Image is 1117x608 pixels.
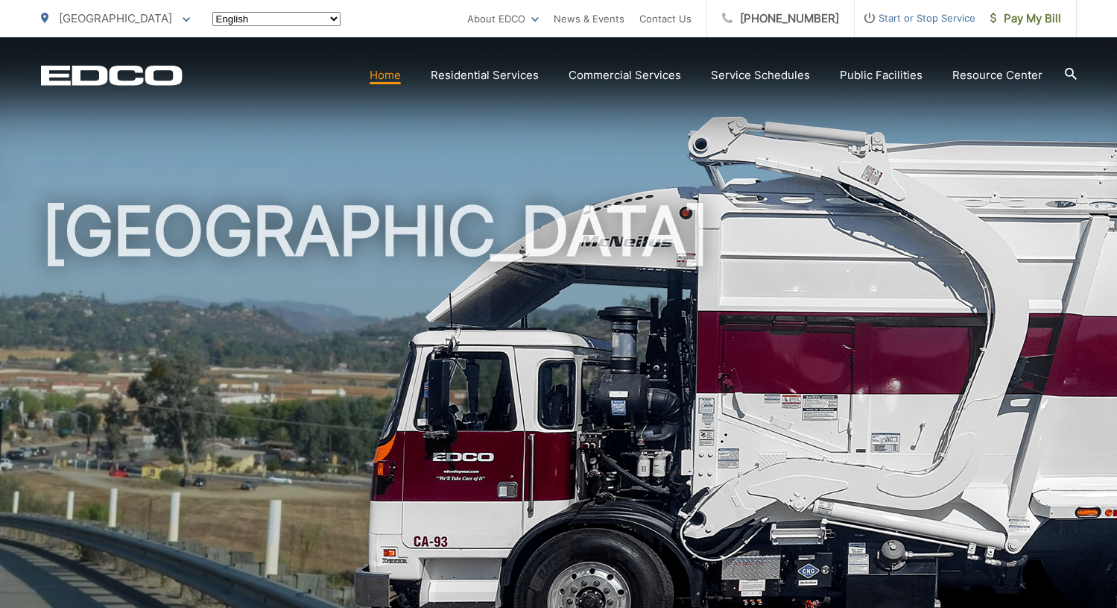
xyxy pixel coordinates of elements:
a: Commercial Services [569,66,681,84]
a: Resource Center [952,66,1042,84]
select: Select a language [212,12,341,26]
a: Home [370,66,401,84]
a: Contact Us [639,10,692,28]
a: News & Events [554,10,624,28]
a: EDCD logo. Return to the homepage. [41,65,183,86]
a: Residential Services [431,66,539,84]
span: [GEOGRAPHIC_DATA] [59,11,172,25]
a: About EDCO [467,10,539,28]
a: Public Facilities [840,66,923,84]
span: Pay My Bill [990,10,1061,28]
a: Service Schedules [711,66,810,84]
